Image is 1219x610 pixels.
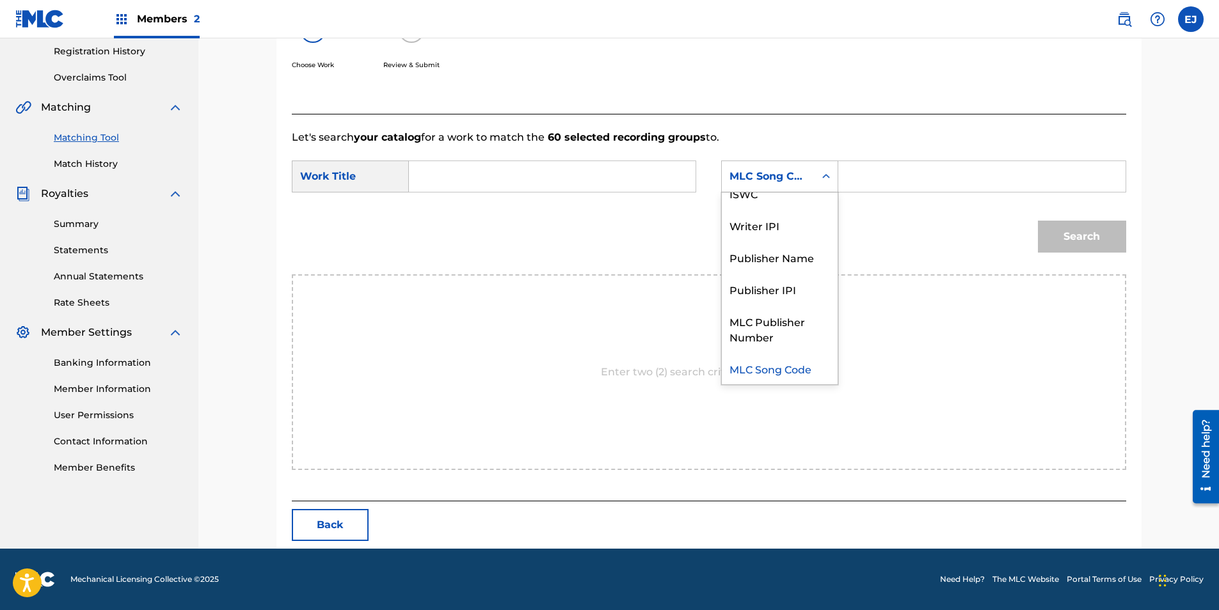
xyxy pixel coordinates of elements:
[1183,405,1219,508] iframe: Resource Center
[54,382,183,396] a: Member Information
[41,100,91,115] span: Matching
[1155,549,1219,610] iframe: Chat Widget
[292,145,1126,274] form: Search Form
[54,461,183,474] a: Member Benefits
[41,186,88,201] span: Royalties
[114,12,129,27] img: Top Rightsholders
[15,186,31,201] img: Royalties
[54,71,183,84] a: Overclaims Tool
[292,509,369,541] button: Back
[722,241,838,273] div: Publisher Name
[1159,561,1167,600] div: Drag
[1145,6,1170,32] div: Help
[940,574,985,585] a: Need Help?
[1150,12,1165,27] img: help
[601,364,817,380] p: Enter two (2) search criteria to see results
[1178,6,1204,32] div: User Menu
[168,186,183,201] img: expand
[137,12,200,26] span: Members
[168,325,183,340] img: expand
[1067,574,1142,585] a: Portal Terms of Use
[1111,6,1137,32] a: Public Search
[729,169,807,184] div: MLC Song Code
[722,209,838,241] div: Writer IPI
[54,270,183,283] a: Annual Statements
[15,325,31,340] img: Member Settings
[54,409,183,422] a: User Permissions
[1149,574,1204,585] a: Privacy Policy
[15,100,31,115] img: Matching
[292,130,1126,145] p: Let's search for a work to match the to.
[15,10,65,28] img: MLC Logo
[722,305,838,352] div: MLC Publisher Number
[54,217,183,231] a: Summary
[354,131,421,143] strong: your catalog
[722,352,838,384] div: MLC Song Code
[722,273,838,305] div: Publisher IPI
[292,60,334,70] p: Choose Work
[54,356,183,370] a: Banking Information
[15,572,55,587] img: logo
[194,13,200,25] span: 2
[992,574,1059,585] a: The MLC Website
[168,100,183,115] img: expand
[41,325,132,340] span: Member Settings
[54,157,183,171] a: Match History
[54,45,183,58] a: Registration History
[722,177,838,209] div: ISWC
[383,60,440,70] p: Review & Submit
[1117,12,1132,27] img: search
[54,435,183,448] a: Contact Information
[54,244,183,257] a: Statements
[54,131,183,145] a: Matching Tool
[54,296,183,309] a: Rate Sheets
[70,574,219,585] span: Mechanical Licensing Collective © 2025
[545,131,706,143] strong: 60 selected recording groups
